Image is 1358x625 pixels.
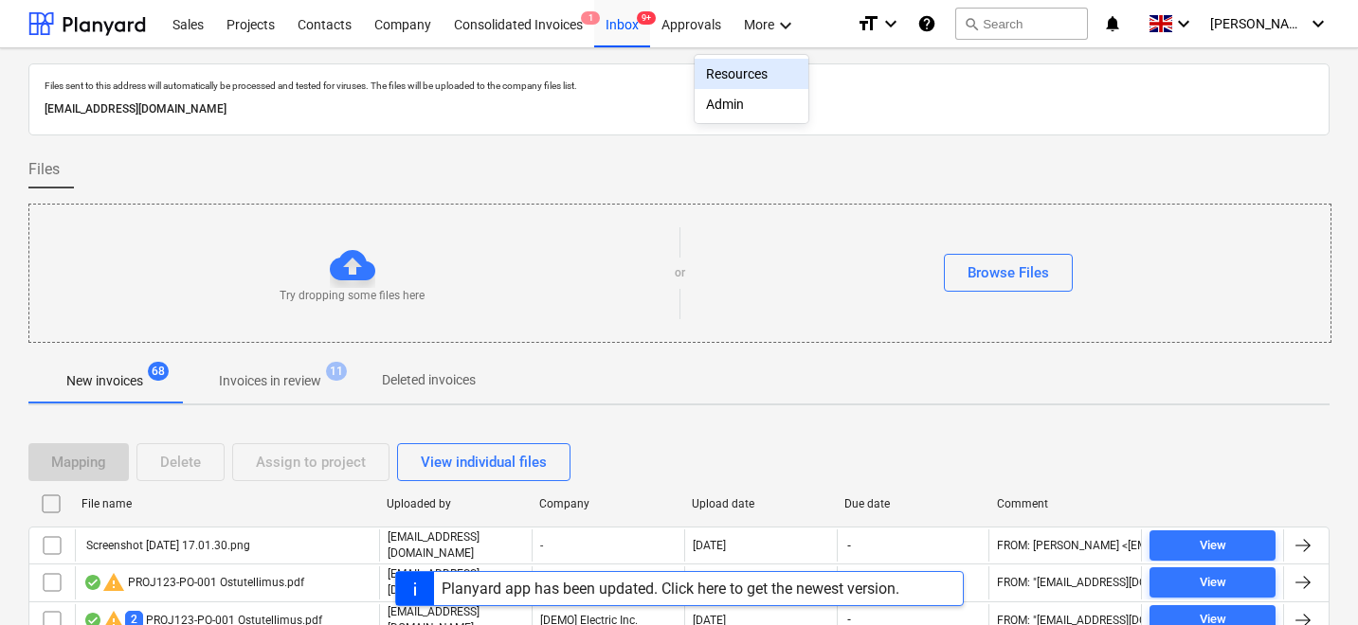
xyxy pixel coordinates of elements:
iframe: Chat Widget [1263,534,1358,625]
i: keyboard_arrow_down [1307,12,1330,35]
div: Admin [706,97,797,112]
span: 68 [148,362,169,381]
span: [PERSON_NAME] [1210,16,1305,31]
div: Resources [706,66,797,81]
